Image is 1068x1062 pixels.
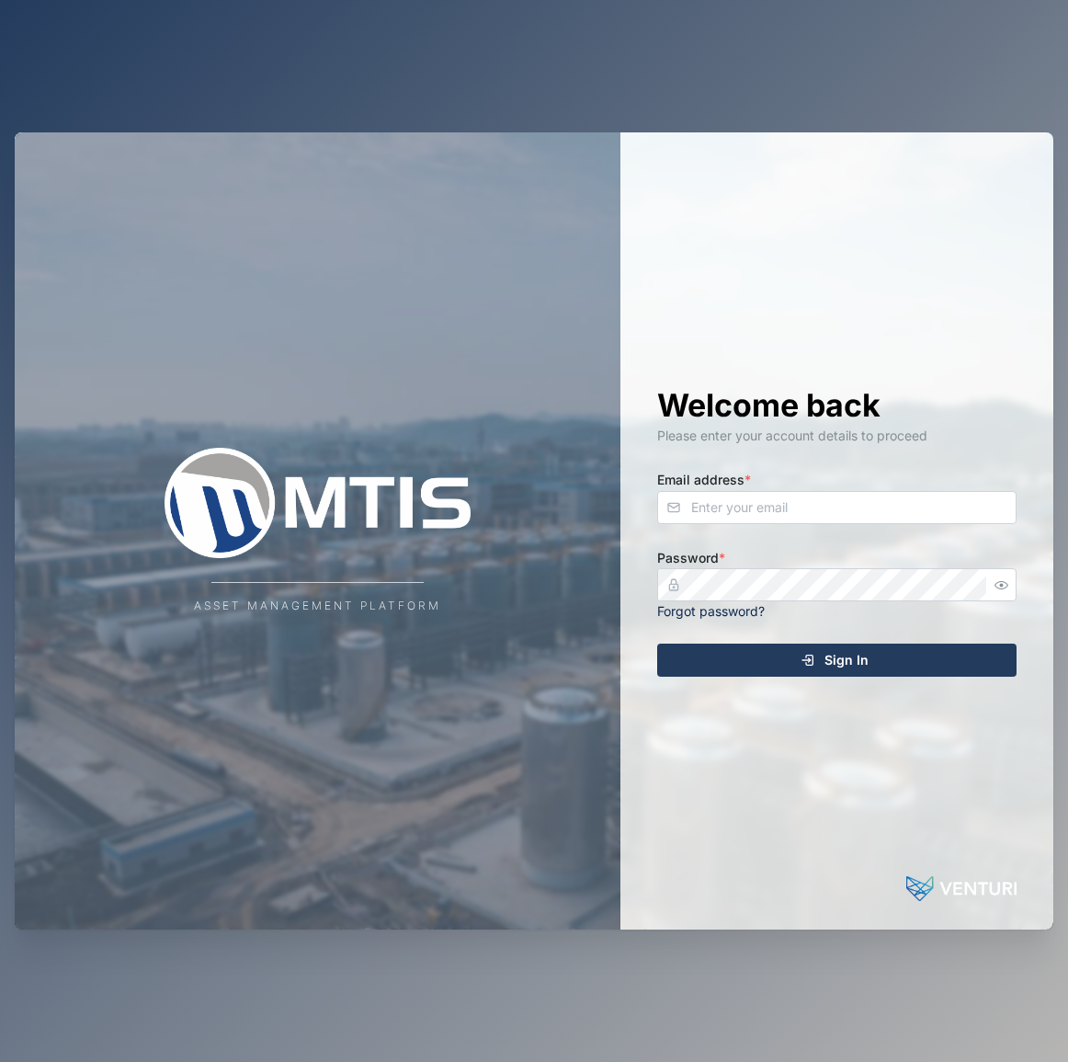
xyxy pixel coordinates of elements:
label: Email address [657,470,751,490]
h1: Welcome back [657,385,1017,426]
button: Sign In [657,644,1017,677]
a: Forgot password? [657,603,765,619]
label: Password [657,548,725,568]
img: Powered by: Venturi [906,871,1017,908]
span: Sign In [824,645,869,676]
div: Asset Management Platform [194,598,441,615]
input: Enter your email [657,491,1017,524]
div: Please enter your account details to proceed [657,426,1017,446]
img: Company Logo [134,448,502,558]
